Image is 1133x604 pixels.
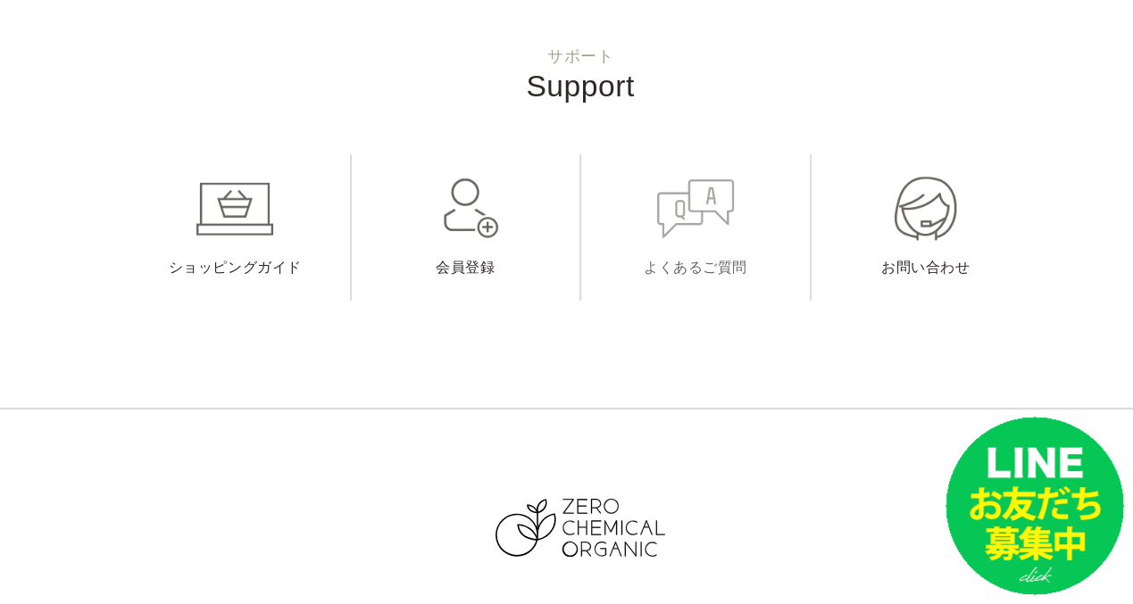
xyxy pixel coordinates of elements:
[496,499,665,557] img: ZERO CHEMICAL ORGANIC
[812,154,1041,301] a: お問い合わせ
[526,70,634,103] span: Support
[946,417,1124,595] img: small_line.png
[36,48,1125,64] small: サポート
[581,154,810,301] a: よくあるご質問
[121,154,350,301] a: ショッピングガイド
[352,154,580,301] a: 会員登録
